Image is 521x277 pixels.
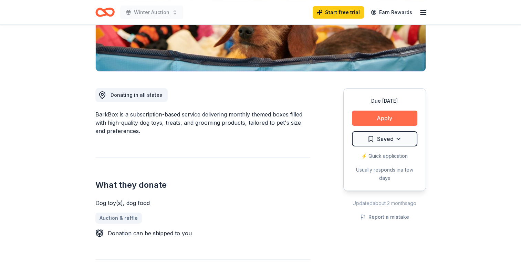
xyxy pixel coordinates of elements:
[313,6,364,19] a: Start free trial
[95,199,310,207] div: Dog toy(s), dog food
[108,229,192,237] div: Donation can be shipped to you
[120,6,183,19] button: Winter Auction
[352,166,417,182] div: Usually responds in a few days
[352,152,417,160] div: ⚡️ Quick application
[95,179,310,191] h2: What they donate
[367,6,416,19] a: Earn Rewards
[111,92,162,98] span: Donating in all states
[377,134,394,143] span: Saved
[343,199,426,207] div: Updated about 2 months ago
[352,97,417,105] div: Due [DATE]
[95,213,142,224] a: Auction & raffle
[134,8,169,17] span: Winter Auction
[360,213,409,221] button: Report a mistake
[95,4,115,20] a: Home
[352,131,417,146] button: Saved
[352,111,417,126] button: Apply
[95,110,310,135] div: BarkBox is a subscription-based service delivering monthly themed boxes filled with high-quality ...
